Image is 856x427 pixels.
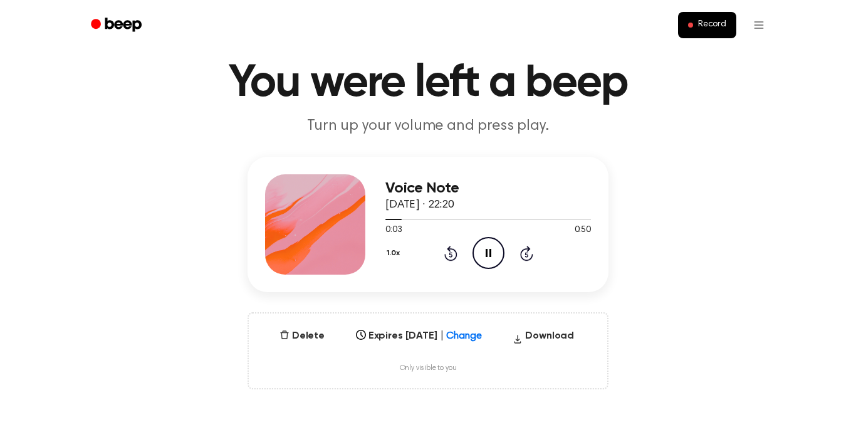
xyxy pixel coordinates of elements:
button: 1.0x [385,243,404,264]
span: 0:03 [385,224,402,237]
h1: You were left a beep [107,61,749,106]
h3: Voice Note [385,180,591,197]
a: Beep [82,13,153,38]
span: Record [698,19,726,31]
span: [DATE] · 22:20 [385,199,454,211]
p: Turn up your volume and press play. [187,116,669,137]
button: Delete [274,329,330,344]
button: Record [678,12,736,38]
button: Download [508,329,579,349]
span: Only visible to you [400,364,457,373]
span: 0:50 [575,224,591,237]
button: Open menu [744,10,774,40]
